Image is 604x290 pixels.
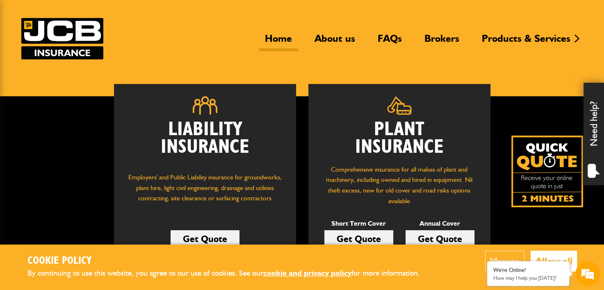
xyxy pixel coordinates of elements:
[171,230,239,247] a: Get Quote
[583,83,604,185] div: Need help?
[11,148,150,220] textarea: Type your message and hit 'Enter'
[11,76,150,94] input: Enter your last name
[493,267,563,274] div: We're Online!
[324,230,393,247] a: Get Quote
[511,136,583,207] a: Get your insurance quote isn just 2-minutes
[126,172,284,211] p: Employers' and Public Liability insurance for groundworks, plant hire, light civil engineering, d...
[126,121,284,164] h2: Liability Insurance
[406,230,474,247] a: Get Quote
[27,255,433,267] h2: Cookie Policy
[308,32,361,51] a: About us
[321,164,478,206] p: Comprehensive insurance for all makes of plant and machinery, including owned and hired in equipm...
[485,251,524,272] button: Manage
[263,268,351,278] a: cookie and privacy policy
[14,45,34,57] img: d_20077148190_company_1631870298795_20077148190
[259,32,298,51] a: Home
[372,32,408,51] a: FAQs
[321,121,478,156] h2: Plant Insurance
[134,4,154,24] div: Minimize live chat window
[511,136,583,207] img: Quick Quote
[21,18,103,59] a: JCB Insurance Services
[493,275,563,281] p: How may I help you today?
[27,267,433,280] p: By continuing to use this website, you agree to our use of cookies. See our for more information.
[21,18,103,59] img: JCB Insurance Services logo
[11,100,150,118] input: Enter your email address
[531,251,577,272] button: Allow all
[324,218,393,229] p: Short Term Cover
[11,124,150,142] input: Enter your phone number
[418,32,465,51] a: Brokers
[406,218,474,229] p: Annual Cover
[476,32,577,51] a: Products & Services
[112,227,149,238] em: Start Chat
[43,46,138,57] div: Chat with us now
